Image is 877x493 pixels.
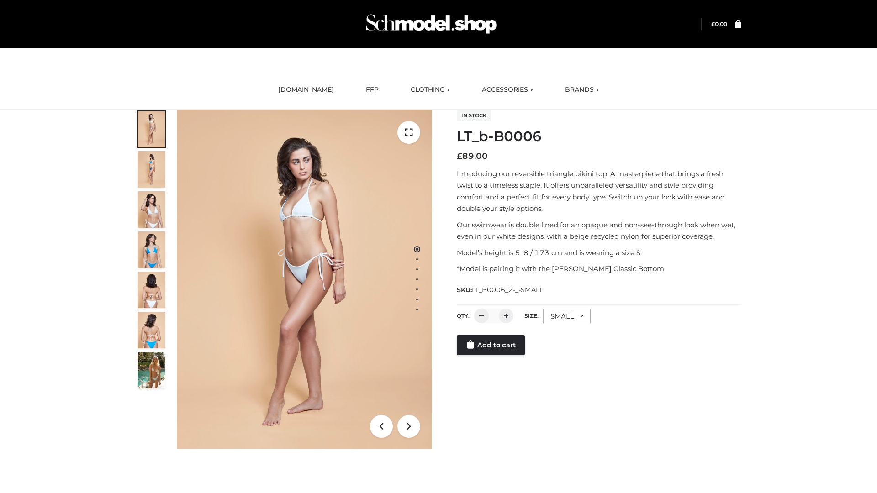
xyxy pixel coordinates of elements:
div: SMALL [543,309,591,324]
p: Our swimwear is double lined for an opaque and non-see-through look when wet, even in our white d... [457,219,741,242]
span: SKU: [457,284,544,295]
img: ArielClassicBikiniTop_CloudNine_AzureSky_OW114ECO_1-scaled.jpg [138,111,165,147]
span: In stock [457,110,491,121]
h1: LT_b-B0006 [457,128,741,145]
p: Introducing our reversible triangle bikini top. A masterpiece that brings a fresh twist to a time... [457,168,741,215]
img: ArielClassicBikiniTop_CloudNine_AzureSky_OW114ECO_2-scaled.jpg [138,151,165,188]
a: [DOMAIN_NAME] [271,80,341,100]
img: ArielClassicBikiniTop_CloudNine_AzureSky_OW114ECO_8-scaled.jpg [138,312,165,348]
img: ArielClassicBikiniTop_CloudNine_AzureSky_OW114ECO_1 [177,110,432,449]
span: £ [711,21,715,27]
a: Add to cart [457,335,525,355]
a: FFP [359,80,386,100]
img: ArielClassicBikiniTop_CloudNine_AzureSky_OW114ECO_7-scaled.jpg [138,272,165,308]
a: ACCESSORIES [475,80,540,100]
p: *Model is pairing it with the [PERSON_NAME] Classic Bottom [457,263,741,275]
img: ArielClassicBikiniTop_CloudNine_AzureSky_OW114ECO_3-scaled.jpg [138,191,165,228]
img: ArielClassicBikiniTop_CloudNine_AzureSky_OW114ECO_4-scaled.jpg [138,231,165,268]
a: BRANDS [558,80,606,100]
bdi: 89.00 [457,151,488,161]
label: QTY: [457,312,470,319]
img: Schmodel Admin 964 [363,6,500,42]
a: CLOTHING [404,80,457,100]
span: £ [457,151,462,161]
label: Size: [524,312,539,319]
a: £0.00 [711,21,727,27]
p: Model’s height is 5 ‘8 / 173 cm and is wearing a size S. [457,247,741,259]
img: Arieltop_CloudNine_AzureSky2.jpg [138,352,165,388]
bdi: 0.00 [711,21,727,27]
span: LT_B0006_2-_-SMALL [472,286,543,294]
